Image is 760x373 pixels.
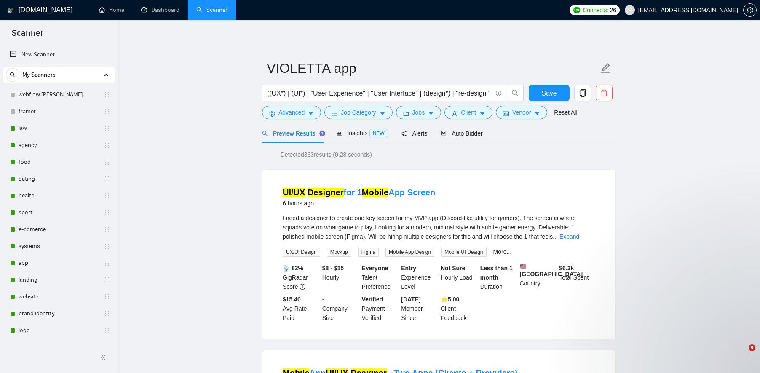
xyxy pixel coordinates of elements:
[19,120,99,137] a: law
[104,327,110,334] span: holder
[743,3,757,17] button: setting
[104,142,110,149] span: holder
[731,344,752,365] iframe: Intercom live chat
[104,91,110,98] span: holder
[104,277,110,283] span: holder
[6,72,19,78] span: search
[104,310,110,317] span: holder
[749,344,755,351] span: 9
[6,68,19,82] button: search
[7,4,13,17] img: logo
[10,46,108,63] a: New Scanner
[100,353,109,362] span: double-left
[5,27,50,45] span: Scanner
[19,171,99,187] a: dating
[583,5,608,15] span: Connects:
[627,7,633,13] span: user
[104,176,110,182] span: holder
[19,154,99,171] a: food
[104,293,110,300] span: holder
[19,86,99,103] a: webflow [PERSON_NAME]
[19,255,99,272] a: app
[3,46,115,63] li: New Scanner
[104,226,110,233] span: holder
[104,243,110,250] span: holder
[104,108,110,115] span: holder
[196,6,227,13] a: searchScanner
[22,67,56,83] span: My Scanners
[610,5,616,15] span: 26
[19,204,99,221] a: sport
[573,7,580,13] img: upwork-logo.png
[19,272,99,288] a: landing
[19,339,99,356] a: presentation
[19,288,99,305] a: website
[104,209,110,216] span: holder
[743,7,757,13] a: setting
[19,238,99,255] a: systems
[19,103,99,120] a: framer
[19,187,99,204] a: health
[19,305,99,322] a: brand identity
[99,6,124,13] a: homeHome
[104,159,110,165] span: holder
[19,221,99,238] a: e-comerce
[141,6,179,13] a: dashboardDashboard
[104,260,110,266] span: holder
[104,192,110,199] span: holder
[104,125,110,132] span: holder
[19,137,99,154] a: agency
[19,322,99,339] a: logo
